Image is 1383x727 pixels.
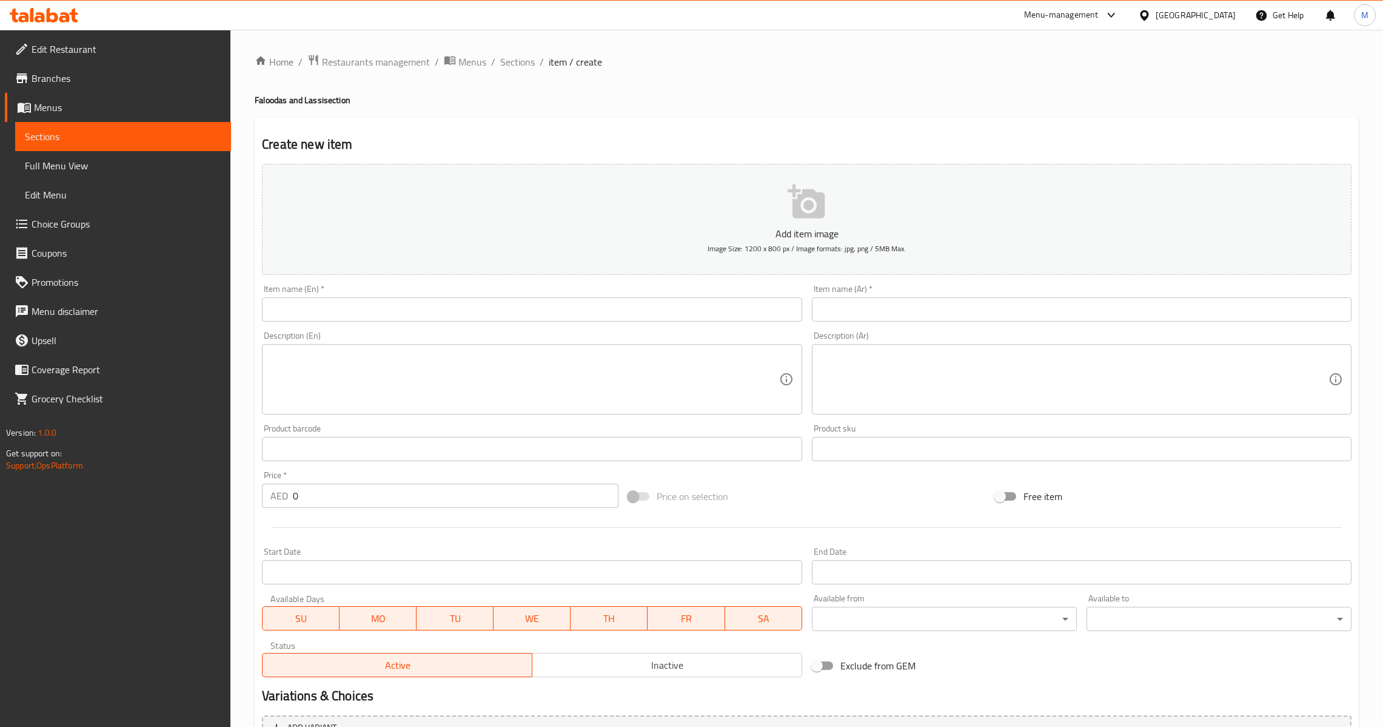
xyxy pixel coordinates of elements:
button: TU [417,606,494,631]
p: Add item image [281,226,1333,241]
span: Menus [458,55,486,69]
a: Edit Restaurant [5,35,231,64]
span: Sections [25,129,221,144]
li: / [491,55,495,69]
span: Menu disclaimer [32,304,221,319]
h2: Variations & Choices [262,687,1351,705]
span: Image Size: 1200 x 800 px / Image formats: jpg, png / 5MB Max. [708,242,906,255]
span: Get support on: [6,445,62,461]
span: 1.0.0 [38,425,56,441]
a: Sections [500,55,535,69]
input: Enter name En [262,297,802,322]
span: Grocery Checklist [32,391,221,406]
input: Please enter product sku [812,437,1351,461]
span: TH [575,610,643,627]
a: Menus [444,54,486,70]
a: Choice Groups [5,209,231,238]
span: Full Menu View [25,158,221,173]
span: Menus [34,100,221,115]
a: Sections [15,122,231,151]
span: Choice Groups [32,217,221,231]
a: Grocery Checklist [5,384,231,413]
div: ​ [812,607,1077,631]
span: Coupons [32,246,221,260]
button: SA [725,606,802,631]
a: Coupons [5,238,231,268]
button: Add item imageImage Size: 1200 x 800 px / Image formats: jpg, png / 5MB Max. [262,164,1351,275]
span: Restaurants management [322,55,430,69]
li: / [435,55,439,69]
span: Free item [1023,489,1062,504]
span: FR [652,610,720,627]
span: M [1361,8,1368,22]
span: Coverage Report [32,362,221,377]
span: MO [344,610,412,627]
li: / [298,55,303,69]
span: Active [267,657,527,674]
a: Restaurants management [307,54,430,70]
span: SU [267,610,335,627]
span: Exclude from GEM [840,658,916,673]
span: WE [498,610,566,627]
div: [GEOGRAPHIC_DATA] [1156,8,1236,22]
span: Version: [6,425,36,441]
a: Menu disclaimer [5,297,231,326]
a: Coverage Report [5,355,231,384]
span: Promotions [32,275,221,289]
h4: Faloodas and Lassi section [255,94,1359,106]
span: TU [421,610,489,627]
a: Promotions [5,268,231,297]
a: Full Menu View [15,151,231,180]
nav: breadcrumb [255,54,1359,70]
input: Please enter product barcode [262,437,802,461]
span: Inactive [537,657,797,674]
input: Please enter price [293,484,618,508]
span: Branches [32,71,221,86]
button: FR [648,606,725,631]
input: Enter name Ar [812,297,1351,322]
span: Edit Restaurant [32,42,221,56]
a: Support.OpsPlatform [6,458,83,473]
h2: Create new item [262,135,1351,154]
span: Upsell [32,333,221,348]
span: item / create [549,55,602,69]
a: Edit Menu [15,180,231,209]
p: AED [270,489,288,503]
button: MO [340,606,417,631]
button: WE [494,606,571,631]
button: Inactive [532,653,802,677]
div: Menu-management [1024,8,1099,22]
a: Upsell [5,326,231,355]
a: Menus [5,93,231,122]
div: ​ [1087,607,1351,631]
button: SU [262,606,340,631]
a: Home [255,55,293,69]
span: Edit Menu [25,188,221,202]
a: Branches [5,64,231,93]
button: TH [571,606,648,631]
span: Price on selection [657,489,728,504]
button: Active [262,653,532,677]
span: SA [730,610,797,627]
li: / [540,55,544,69]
